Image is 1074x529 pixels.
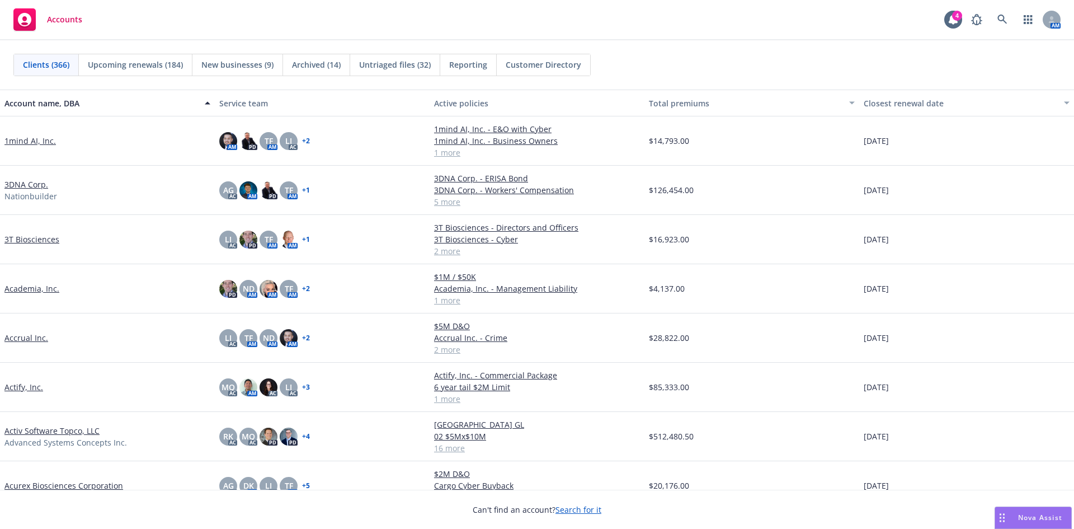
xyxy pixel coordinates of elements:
[864,430,889,442] span: [DATE]
[4,179,48,190] a: 3DNA Corp.
[302,138,310,144] a: + 2
[864,283,889,294] span: [DATE]
[223,430,233,442] span: RK
[201,59,274,71] span: New businesses (9)
[864,135,889,147] span: [DATE]
[649,184,694,196] span: $126,454.00
[260,378,277,396] img: photo
[434,294,640,306] a: 1 more
[239,378,257,396] img: photo
[260,428,277,446] img: photo
[434,320,640,332] a: $5M D&O
[434,442,640,454] a: 16 more
[4,332,48,344] a: Accrual Inc.
[285,381,292,393] span: LI
[265,480,272,491] span: LI
[47,15,82,24] span: Accounts
[864,184,889,196] span: [DATE]
[864,233,889,245] span: [DATE]
[434,381,640,393] a: 6 year tail $2M Limit
[434,135,640,147] a: 1mind AI, Inc. - Business Owners
[1018,513,1062,522] span: Nova Assist
[244,332,253,344] span: TF
[302,433,310,440] a: + 4
[864,332,889,344] span: [DATE]
[225,233,232,245] span: LI
[864,480,889,491] span: [DATE]
[864,381,889,393] span: [DATE]
[285,480,293,491] span: TF
[434,430,640,442] a: 02 $5Mx$10M
[263,332,275,344] span: ND
[434,271,640,283] a: $1M / $50K
[9,4,87,35] a: Accounts
[4,283,59,294] a: Academia, Inc.
[649,97,842,109] div: Total premiums
[434,184,640,196] a: 3DNA Corp. - Workers' Compensation
[243,480,254,491] span: DK
[434,245,640,257] a: 2 more
[473,504,601,516] span: Can't find an account?
[280,231,298,249] img: photo
[285,184,293,196] span: TF
[222,381,235,393] span: MQ
[434,233,640,245] a: 3T Biosciences - Cyber
[434,393,640,405] a: 1 more
[434,147,640,158] a: 1 more
[644,90,859,116] button: Total premiums
[649,480,689,491] span: $20,176.00
[265,135,273,147] span: TF
[434,196,640,208] a: 5 more
[434,283,640,294] a: Academia, Inc. - Management Liability
[4,190,57,202] span: Nationbuilder
[649,332,689,344] span: $28,822.00
[995,507,1072,529] button: Nova Assist
[434,172,640,184] a: 3DNA Corp. - ERISA Bond
[952,11,962,21] div: 4
[434,332,640,344] a: Accrual Inc. - Crime
[219,97,425,109] div: Service team
[223,480,234,491] span: AG
[649,233,689,245] span: $16,923.00
[4,480,123,491] a: Acurex Biosciences Corporation
[292,59,341,71] span: Archived (14)
[965,8,988,31] a: Report a Bug
[4,437,127,448] span: Advanced Systems Concepts Inc.
[4,135,56,147] a: 1mind AI, Inc.
[434,344,640,355] a: 2 more
[434,97,640,109] div: Active policies
[223,184,234,196] span: AG
[285,135,292,147] span: LI
[265,233,273,245] span: TF
[219,280,237,298] img: photo
[4,425,100,437] a: Activ Software Topco, LLC
[280,428,298,446] img: photo
[302,335,310,341] a: + 2
[302,187,310,194] a: + 1
[302,285,310,292] a: + 2
[302,236,310,243] a: + 1
[555,504,601,515] a: Search for it
[649,381,689,393] span: $85,333.00
[285,283,293,294] span: TF
[280,329,298,347] img: photo
[260,280,277,298] img: photo
[302,384,310,391] a: + 3
[434,480,640,491] a: Cargo Cyber Buyback
[649,430,694,442] span: $512,480.50
[239,231,257,249] img: photo
[859,90,1074,116] button: Closest renewal date
[215,90,430,116] button: Service team
[242,430,255,442] span: MQ
[434,369,640,381] a: Actify, Inc. - Commercial Package
[260,181,277,199] img: photo
[649,283,685,294] span: $4,137.00
[225,332,232,344] span: LI
[434,468,640,480] a: $2M D&O
[449,59,487,71] span: Reporting
[239,181,257,199] img: photo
